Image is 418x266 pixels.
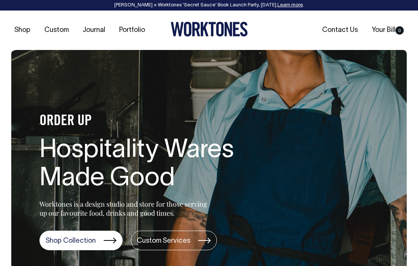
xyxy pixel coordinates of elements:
a: Journal [80,24,108,36]
a: Learn more [277,3,303,8]
p: Worktones is a design studio and store for those serving up our favourite food, drinks and good t... [39,199,211,218]
span: 0 [395,26,404,35]
a: Custom [41,24,72,36]
a: Portfolio [116,24,148,36]
div: [PERSON_NAME] × Worktones ‘Secret Sauce’ Book Launch Party, [DATE]. . [8,3,410,8]
a: Shop [11,24,33,36]
a: Your Bill0 [369,24,407,36]
h1: Hospitality Wares Made Good [39,137,280,193]
a: Contact Us [319,24,361,36]
h4: ORDER UP [39,113,280,129]
a: Custom Services [131,231,217,250]
a: Shop Collection [39,231,123,250]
